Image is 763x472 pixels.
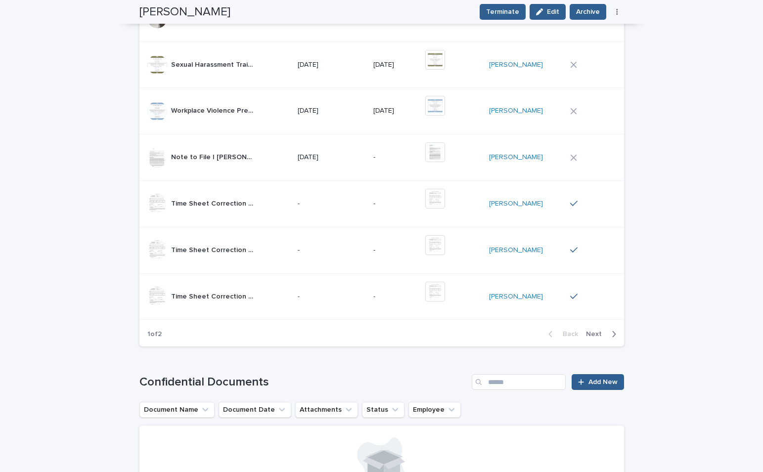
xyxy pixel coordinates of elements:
[489,293,543,301] a: [PERSON_NAME]
[489,153,543,162] a: [PERSON_NAME]
[362,402,404,418] button: Status
[489,200,543,208] a: [PERSON_NAME]
[298,200,365,208] p: -
[373,200,417,208] p: -
[139,88,624,134] tr: Workplace Violence Prevention Certification | [PERSON_NAME] | Great White MelroseWorkplace Violen...
[373,153,417,162] p: -
[480,4,526,20] button: Terminate
[298,61,365,69] p: [DATE]
[139,227,624,273] tr: Time Sheet Correction Form (Create Electronic Version) | [PERSON_NAME] | Great White MelroseTime ...
[530,4,566,20] button: Edit
[582,330,624,339] button: Next
[139,402,215,418] button: Document Name
[576,7,600,17] span: Archive
[547,8,559,15] span: Edit
[408,402,461,418] button: Employee
[472,374,566,390] input: Search
[373,107,417,115] p: [DATE]
[298,153,365,162] p: [DATE]
[298,293,365,301] p: -
[572,374,624,390] a: Add New
[588,379,618,386] span: Add New
[557,331,578,338] span: Back
[373,293,417,301] p: -
[373,61,417,69] p: [DATE]
[298,246,365,255] p: -
[373,246,417,255] p: -
[171,198,256,208] p: Time Sheet Correction Form (Create Electronic Version) | Martin | Great White Melrose
[171,151,256,162] p: Note to File | Martin | Great White Melrose
[586,331,608,338] span: Next
[139,375,468,389] h1: Confidential Documents
[486,7,519,17] span: Terminate
[171,59,256,69] p: Sexual Harassment Training Certificate | Martin | Great White Melrose
[219,402,291,418] button: Document Date
[540,330,582,339] button: Back
[489,246,543,255] a: [PERSON_NAME]
[570,4,606,20] button: Archive
[171,291,256,301] p: Time Sheet Correction Form (Create Electronic Version) | Martin | Great White Melrose
[171,105,256,115] p: Workplace Violence Prevention Certification | Martin | Great White Melrose
[139,273,624,320] tr: Time Sheet Correction Form (Create Electronic Version) | [PERSON_NAME] | Great White MelroseTime ...
[139,180,624,227] tr: Time Sheet Correction Form (Create Electronic Version) | [PERSON_NAME] | Great White MelroseTime ...
[489,61,543,69] a: [PERSON_NAME]
[295,402,358,418] button: Attachments
[139,134,624,181] tr: Note to File | [PERSON_NAME] | Great White MelroseNote to File | [PERSON_NAME] | Great White Melr...
[139,322,170,346] p: 1 of 2
[298,107,365,115] p: [DATE]
[489,107,543,115] a: [PERSON_NAME]
[171,244,256,255] p: Time Sheet Correction Form (Create Electronic Version) | Martin | Great White Melrose
[139,5,230,19] h2: [PERSON_NAME]
[139,42,624,88] tr: Sexual Harassment Training Certificate | [PERSON_NAME] | Great White MelroseSexual Harassment Tra...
